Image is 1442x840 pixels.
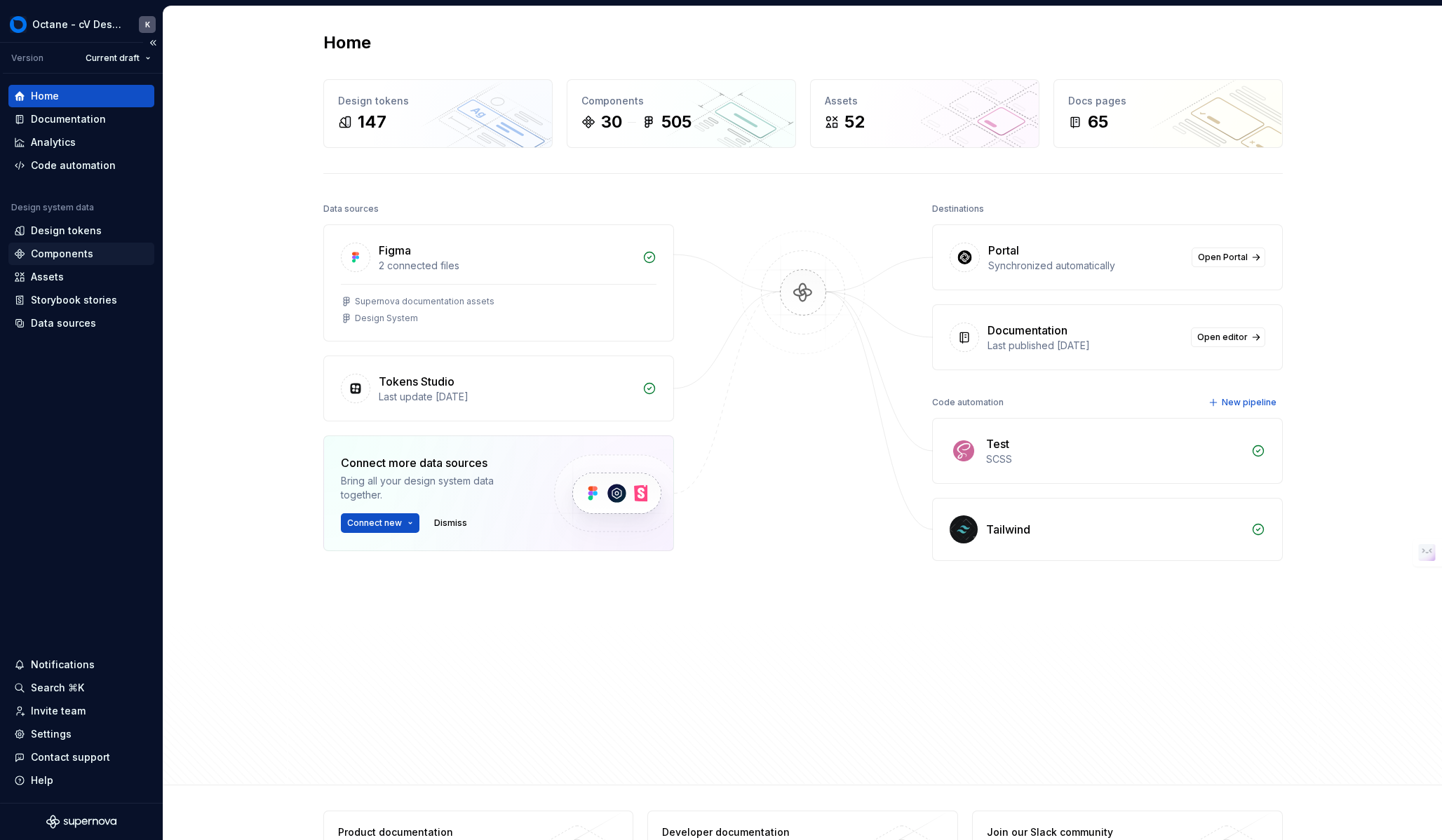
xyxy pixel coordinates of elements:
[1088,111,1108,133] div: 65
[932,199,984,219] div: Destinations
[355,296,494,307] div: Supernova documentation assets
[986,435,1009,452] div: Test
[986,521,1030,538] div: Tailwind
[8,700,154,722] a: Invite team
[31,658,95,672] div: Notifications
[31,89,59,103] div: Home
[379,242,411,259] div: Figma
[31,158,116,172] div: Code automation
[341,474,530,502] div: Bring all your design system data together.
[379,390,634,404] div: Last update [DATE]
[986,452,1243,466] div: SCSS
[31,112,106,126] div: Documentation
[31,247,93,261] div: Components
[1222,397,1276,408] span: New pipeline
[31,270,64,284] div: Assets
[8,653,154,676] button: Notifications
[341,513,419,533] button: Connect new
[988,242,1019,259] div: Portal
[8,243,154,265] a: Components
[347,517,402,529] span: Connect new
[11,202,94,213] div: Design system data
[1053,79,1283,148] a: Docs pages65
[8,131,154,154] a: Analytics
[338,825,542,839] div: Product documentation
[988,259,1183,273] div: Synchronized automatically
[341,454,530,471] div: Connect more data sources
[3,9,160,39] button: Octane - cV Design SystemK
[662,825,866,839] div: Developer documentation
[8,746,154,768] button: Contact support
[1192,248,1265,267] a: Open Portal
[8,85,154,107] a: Home
[10,16,27,33] img: 26998d5e-8903-4050-8939-6da79a9ddf72.png
[1197,332,1248,343] span: Open editor
[31,704,86,718] div: Invite team
[1204,393,1283,412] button: New pipeline
[8,769,154,792] button: Help
[31,750,110,764] div: Contact support
[143,33,163,53] button: Collapse sidebar
[323,224,674,341] a: Figma2 connected filesSupernova documentation assetsDesign System
[601,111,622,133] div: 30
[8,266,154,288] a: Assets
[46,815,116,829] svg: Supernova Logo
[825,94,1025,108] div: Assets
[145,19,150,30] div: K
[323,32,371,54] h2: Home
[434,517,467,529] span: Dismiss
[31,316,96,330] div: Data sources
[1068,94,1268,108] div: Docs pages
[31,293,117,307] div: Storybook stories
[988,339,1182,353] div: Last published [DATE]
[8,723,154,745] a: Settings
[32,18,122,32] div: Octane - cV Design System
[8,677,154,699] button: Search ⌘K
[1198,252,1248,263] span: Open Portal
[810,79,1039,148] a: Assets52
[31,727,72,741] div: Settings
[8,154,154,177] a: Code automation
[8,289,154,311] a: Storybook stories
[379,259,634,273] div: 2 connected files
[338,94,538,108] div: Design tokens
[428,513,473,533] button: Dismiss
[31,224,102,238] div: Design tokens
[1191,327,1265,347] a: Open editor
[987,825,1191,839] div: Join our Slack community
[31,773,53,787] div: Help
[661,111,692,133] div: 505
[323,199,379,219] div: Data sources
[932,393,1004,412] div: Code automation
[323,79,553,148] a: Design tokens147
[31,135,76,149] div: Analytics
[358,111,386,133] div: 147
[86,53,140,64] span: Current draft
[581,94,781,108] div: Components
[8,312,154,334] a: Data sources
[8,219,154,242] a: Design tokens
[379,373,454,390] div: Tokens Studio
[11,53,43,64] div: Version
[323,355,674,421] a: Tokens StudioLast update [DATE]
[79,48,157,68] button: Current draft
[355,313,418,324] div: Design System
[8,108,154,130] a: Documentation
[844,111,865,133] div: 52
[567,79,796,148] a: Components30505
[988,322,1067,339] div: Documentation
[31,681,84,695] div: Search ⌘K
